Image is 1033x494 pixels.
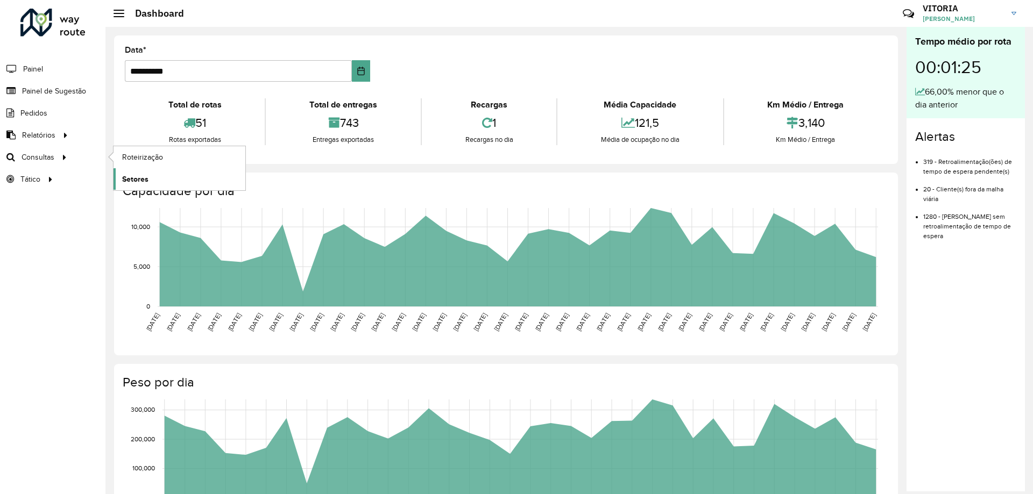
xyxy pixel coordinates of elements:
[615,312,631,332] text: [DATE]
[534,312,549,332] text: [DATE]
[923,176,1016,204] li: 20 - Cliente(s) fora da malha viária
[915,129,1016,145] h4: Alertas
[513,312,529,332] text: [DATE]
[923,14,1003,24] span: [PERSON_NAME]
[493,312,508,332] text: [DATE]
[923,204,1016,241] li: 1280 - [PERSON_NAME] sem retroalimentação de tempo de espera
[915,49,1016,85] div: 00:01:25
[128,98,262,111] div: Total de rotas
[560,98,720,111] div: Média Capacidade
[20,174,40,185] span: Tático
[718,312,733,332] text: [DATE]
[738,312,754,332] text: [DATE]
[452,312,468,332] text: [DATE]
[391,312,406,332] text: [DATE]
[22,85,86,97] span: Painel de Sugestão
[677,312,692,332] text: [DATE]
[915,85,1016,111] div: 66,00% menor que o dia anterior
[350,312,365,332] text: [DATE]
[206,312,222,332] text: [DATE]
[915,34,1016,49] div: Tempo médio por rota
[329,312,345,332] text: [DATE]
[424,111,554,134] div: 1
[774,3,887,32] div: Críticas? Dúvidas? Elogios? Sugestões? Entre em contato conosco!
[727,98,885,111] div: Km Médio / Entrega
[186,312,201,332] text: [DATE]
[352,60,371,82] button: Choose Date
[575,312,590,332] text: [DATE]
[268,98,418,111] div: Total de entregas
[554,312,570,332] text: [DATE]
[22,130,55,141] span: Relatórios
[841,312,857,332] text: [DATE]
[800,312,816,332] text: [DATE]
[727,134,885,145] div: Km Médio / Entrega
[820,312,836,332] text: [DATE]
[125,44,146,56] label: Data
[759,312,774,332] text: [DATE]
[20,108,47,119] span: Pedidos
[123,375,887,390] h4: Peso por dia
[636,312,652,332] text: [DATE]
[923,3,1003,13] h3: VITORIA
[656,312,672,332] text: [DATE]
[132,465,155,472] text: 100,000
[247,312,263,332] text: [DATE]
[128,134,262,145] div: Rotas exportadas
[424,98,554,111] div: Recargas
[370,312,386,332] text: [DATE]
[23,63,43,75] span: Painel
[124,8,184,19] h2: Dashboard
[114,146,245,168] a: Roteirização
[424,134,554,145] div: Recargas no dia
[122,174,148,185] span: Setores
[227,312,242,332] text: [DATE]
[131,223,150,230] text: 10,000
[697,312,713,332] text: [DATE]
[123,183,887,199] h4: Capacidade por dia
[268,111,418,134] div: 743
[146,303,150,310] text: 0
[114,168,245,190] a: Setores
[923,149,1016,176] li: 319 - Retroalimentação(ões) de tempo de espera pendente(s)
[145,312,160,332] text: [DATE]
[560,134,720,145] div: Média de ocupação no dia
[560,111,720,134] div: 121,5
[727,111,885,134] div: 3,140
[411,312,427,332] text: [DATE]
[131,406,155,413] text: 300,000
[431,312,447,332] text: [DATE]
[595,312,611,332] text: [DATE]
[861,312,877,332] text: [DATE]
[165,312,181,332] text: [DATE]
[133,263,150,270] text: 5,000
[22,152,54,163] span: Consultas
[122,152,163,163] span: Roteirização
[780,312,795,332] text: [DATE]
[309,312,324,332] text: [DATE]
[268,312,284,332] text: [DATE]
[288,312,304,332] text: [DATE]
[472,312,488,332] text: [DATE]
[131,435,155,442] text: 200,000
[897,2,920,25] a: Contato Rápido
[128,111,262,134] div: 51
[268,134,418,145] div: Entregas exportadas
